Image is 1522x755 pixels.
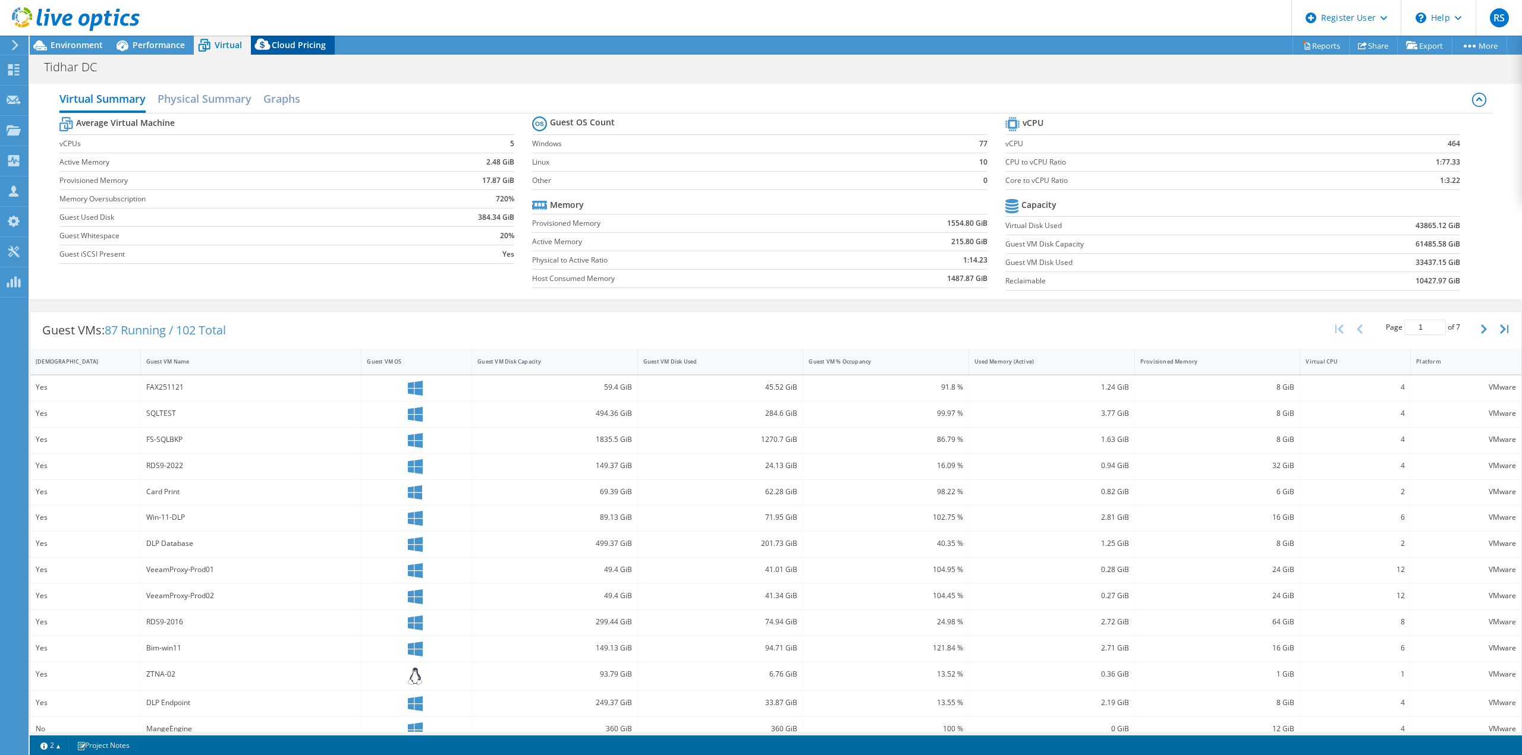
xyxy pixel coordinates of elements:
div: 12 [1306,589,1405,602]
div: 24.13 GiB [643,459,798,472]
div: 0.82 GiB [974,485,1129,498]
b: 0 [983,175,988,187]
b: 10427.97 GiB [1416,275,1460,287]
b: 20% [500,230,514,242]
div: Used Memory (Active) [974,358,1115,365]
div: 2.81 GiB [974,511,1129,524]
div: Yes [36,407,135,420]
span: 87 Running / 102 Total [105,322,226,338]
div: Platform [1416,358,1502,365]
label: Linux [532,156,945,168]
b: 464 [1448,138,1460,150]
div: 4 [1306,407,1405,420]
div: 64 GiB [1140,615,1295,628]
label: vCPUs [59,138,405,150]
div: 16.09 % [809,459,963,472]
div: 8 [1306,615,1405,628]
span: Virtual [215,39,242,50]
div: 89.13 GiB [477,511,632,524]
div: 99.97 % [809,407,963,420]
div: 86.79 % [809,433,963,446]
b: 384.34 GiB [478,211,514,223]
a: More [1452,36,1507,55]
div: 13.52 % [809,668,963,681]
a: Export [1397,36,1452,55]
div: 1 [1306,668,1405,681]
h2: Graphs [263,87,300,110]
div: Yes [36,381,135,394]
div: 4 [1306,696,1405,709]
b: Guest OS Count [550,116,615,128]
div: FAX251121 [146,381,356,394]
label: Active Memory [59,156,405,168]
b: 1:14.23 [963,254,988,266]
div: ZTNA-02 [146,668,356,681]
div: 1835.5 GiB [477,433,632,446]
div: 0.27 GiB [974,589,1129,602]
b: Memory [550,199,584,211]
div: VMware [1416,433,1516,446]
div: Yes [36,485,135,498]
div: 1.24 GiB [974,381,1129,394]
div: DLP Database [146,537,356,550]
div: 201.73 GiB [643,537,798,550]
div: VMware [1416,381,1516,394]
div: 45.52 GiB [643,381,798,394]
div: VMware [1416,511,1516,524]
div: VMware [1416,589,1516,602]
div: VeeamProxy-Prod01 [146,563,356,576]
div: No [36,722,135,735]
div: Yes [36,668,135,681]
label: Reclaimable [1005,275,1303,287]
div: 0.94 GiB [974,459,1129,472]
b: 5 [510,138,514,150]
div: 2 [1306,485,1405,498]
span: RS [1490,8,1509,27]
label: Windows [532,138,945,150]
div: 71.95 GiB [643,511,798,524]
label: CPU to vCPU Ratio [1005,156,1341,168]
span: Environment [51,39,103,50]
div: 2 [1306,537,1405,550]
a: 2 [32,738,69,753]
div: Yes [36,459,135,472]
div: VMware [1416,668,1516,681]
label: Core to vCPU Ratio [1005,175,1341,187]
div: MangeEngine [146,722,356,735]
label: Memory Oversubscription [59,193,405,205]
b: 1554.80 GiB [947,217,988,229]
div: VeeamProxy-Prod02 [146,589,356,602]
span: Page of [1386,320,1460,335]
div: 494.36 GiB [477,407,632,420]
span: Cloud Pricing [272,39,326,50]
label: Provisioned Memory [59,175,405,187]
div: VMware [1416,459,1516,472]
div: 69.39 GiB [477,485,632,498]
div: VMware [1416,407,1516,420]
b: 10 [979,156,988,168]
a: Share [1349,36,1398,55]
div: 299.44 GiB [477,615,632,628]
label: Physical to Active Ratio [532,254,844,266]
div: Guest VM Disk Used [643,358,784,365]
b: Yes [502,248,514,260]
div: 6 [1306,642,1405,655]
div: 249.37 GiB [477,696,632,709]
div: 49.4 GiB [477,563,632,576]
div: FS-SQLBKP [146,433,356,446]
label: Provisioned Memory [532,217,844,229]
div: DLP Endpoint [146,696,356,709]
div: 74.94 GiB [643,615,798,628]
b: 2.48 GiB [486,156,514,168]
label: Active Memory [532,236,844,248]
b: 61485.58 GiB [1416,238,1460,250]
div: Guest VM Disk Capacity [477,358,618,365]
div: VMware [1416,615,1516,628]
div: 6 [1306,511,1405,524]
div: 4 [1306,381,1405,394]
div: SQLTEST [146,407,356,420]
div: 94.71 GiB [643,642,798,655]
div: 0.28 GiB [974,563,1129,576]
div: Guest VM Name [146,358,342,365]
div: 41.34 GiB [643,589,798,602]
